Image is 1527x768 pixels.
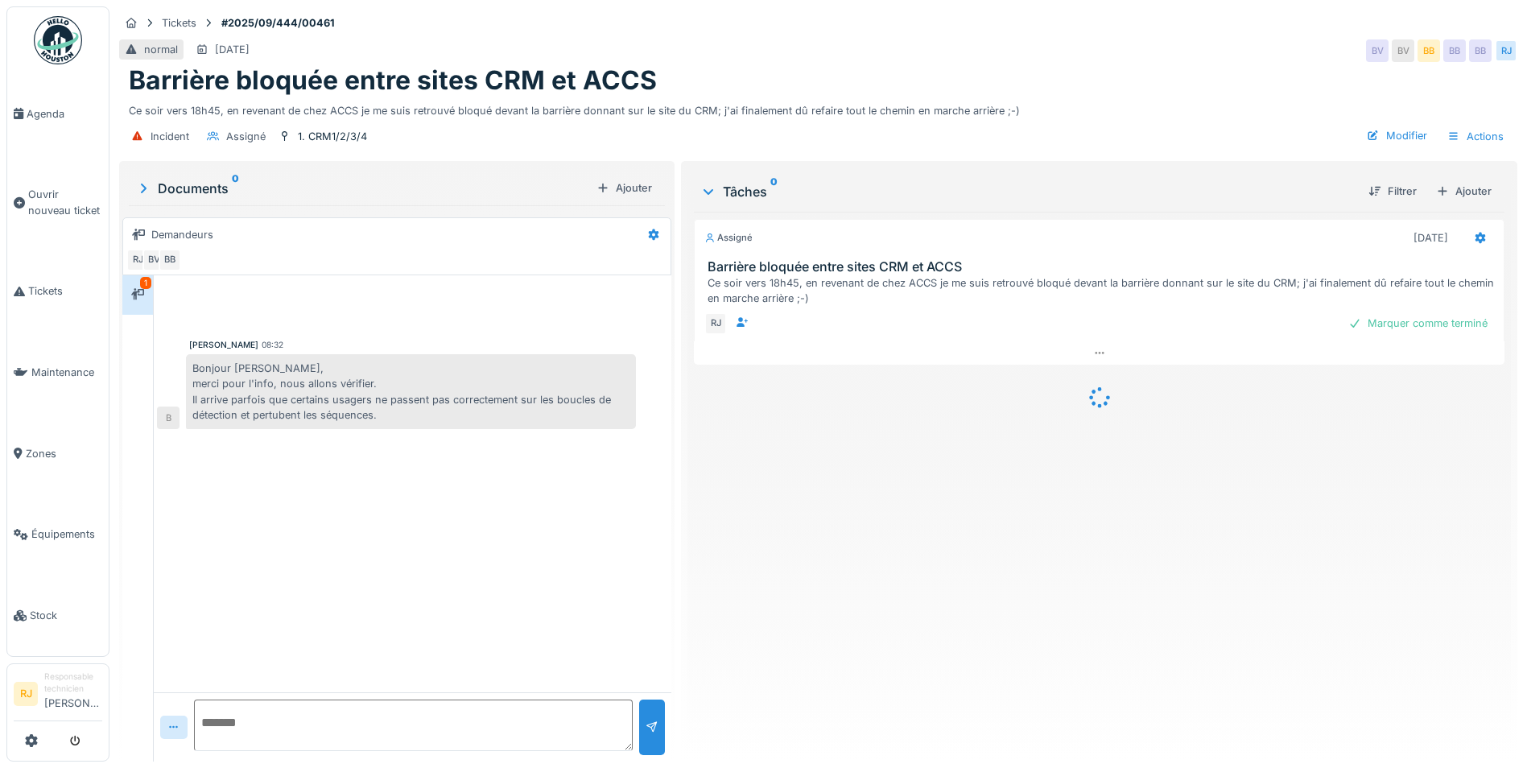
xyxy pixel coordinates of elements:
div: Filtrer [1362,180,1423,202]
div: [DATE] [215,42,250,57]
div: BV [142,249,165,271]
strong: #2025/09/444/00461 [215,15,341,31]
div: RJ [1495,39,1517,62]
span: Agenda [27,106,102,122]
div: Ce soir vers 18h45, en revenant de chez ACCS je me suis retrouvé bloqué devant la barrière donnan... [129,97,1508,118]
div: Actions [1440,125,1511,148]
h3: Barrière bloquée entre sites CRM et ACCS [708,259,1497,275]
div: Ajouter [1430,180,1498,202]
div: Incident [151,129,189,144]
span: Tickets [28,283,102,299]
div: BV [1366,39,1389,62]
span: Maintenance [31,365,102,380]
div: 1 [140,277,151,289]
a: Agenda [7,73,109,155]
div: Tâches [700,182,1356,201]
div: [PERSON_NAME] [189,339,258,351]
div: RJ [126,249,149,271]
a: Stock [7,575,109,656]
div: Assigné [226,129,266,144]
sup: 0 [232,179,239,198]
div: Documents [135,179,590,198]
div: Assigné [704,231,753,245]
div: Bonjour [PERSON_NAME], merci pour l'info, nous allons vérifier. Il arrive parfois que certains us... [186,354,636,429]
li: RJ [14,682,38,706]
div: BB [1418,39,1440,62]
div: B [157,407,180,429]
sup: 0 [770,182,778,201]
span: Ouvrir nouveau ticket [28,187,102,217]
div: BV [1392,39,1414,62]
div: Demandeurs [151,227,213,242]
img: Badge_color-CXgf-gQk.svg [34,16,82,64]
div: normal [144,42,178,57]
a: Zones [7,413,109,494]
div: RJ [704,312,727,335]
div: Ce soir vers 18h45, en revenant de chez ACCS je me suis retrouvé bloqué devant la barrière donnan... [708,275,1497,306]
a: Ouvrir nouveau ticket [7,155,109,251]
div: BB [159,249,181,271]
h1: Barrière bloquée entre sites CRM et ACCS [129,65,657,96]
div: [DATE] [1414,230,1448,246]
div: 08:32 [262,339,283,351]
a: Tickets [7,251,109,332]
a: RJ Responsable technicien[PERSON_NAME] [14,671,102,721]
span: Zones [26,446,102,461]
div: BB [1469,39,1492,62]
a: Équipements [7,494,109,576]
div: 1. CRM1/2/3/4 [298,129,367,144]
li: [PERSON_NAME] [44,671,102,717]
div: Modifier [1360,125,1434,147]
div: BB [1443,39,1466,62]
span: Équipements [31,526,102,542]
a: Maintenance [7,332,109,413]
div: Responsable technicien [44,671,102,696]
div: Tickets [162,15,196,31]
div: Marquer comme terminé [1342,312,1494,334]
div: Ajouter [590,177,658,199]
span: Stock [30,608,102,623]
